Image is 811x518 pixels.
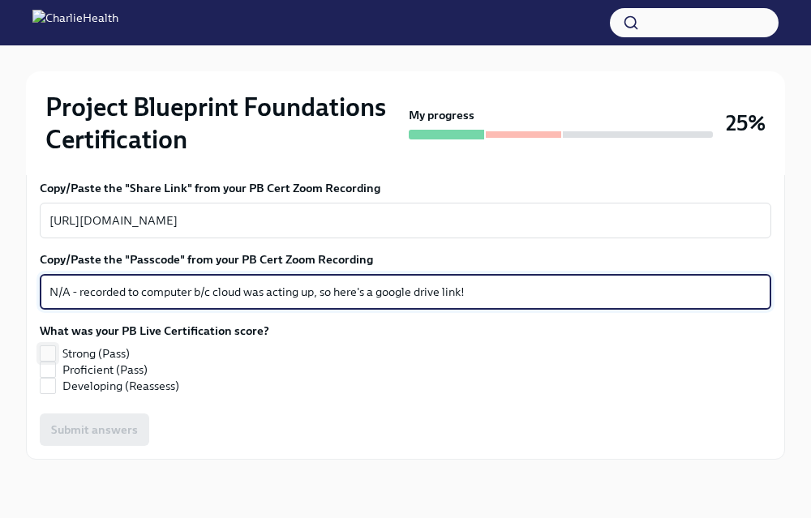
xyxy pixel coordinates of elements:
label: Copy/Paste the "Share Link" from your PB Cert Zoom Recording [40,180,771,196]
label: Copy/Paste the "Passcode" from your PB Cert Zoom Recording [40,251,771,268]
label: What was your PB Live Certification score? [40,323,269,339]
strong: My progress [409,107,474,123]
h3: 25% [726,109,766,138]
img: CharlieHealth [32,10,118,36]
textarea: [URL][DOMAIN_NAME] [49,211,762,230]
h2: Project Blueprint Foundations Certification [45,91,402,156]
span: Developing (Reassess) [62,378,179,394]
span: Proficient (Pass) [62,362,148,378]
span: Strong (Pass) [62,345,130,362]
textarea: N/A - recorded to computer b/c cloud was acting up, so here's a google drive link! [49,282,762,302]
